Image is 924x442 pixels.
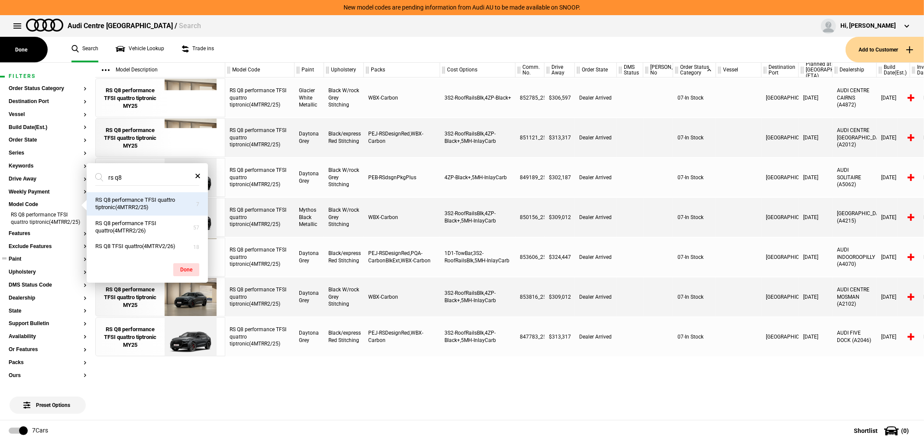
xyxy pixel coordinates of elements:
button: State [9,308,87,314]
div: AUDI CENTRE CAIRNS (A4872) [833,78,877,117]
section: Build Date(Est.) [9,125,87,138]
a: RS Q8 performance TFSI quattro tiptronic MY25 [100,158,160,197]
button: Paint [9,256,87,262]
div: $306,597 [545,78,575,117]
div: [DATE] [877,198,910,237]
button: Or Features [9,347,87,353]
div: [GEOGRAPHIC_DATA] [762,198,799,237]
button: Ours [9,373,87,379]
div: 3S2-RoofRailsBlk,4ZP-Black+,5MH-InlayCarb [440,118,515,157]
div: 853816_25 [515,277,545,316]
div: 852785_25 [515,78,545,117]
div: Daytona Grey [295,277,324,316]
div: RS Q8 performance TFSI quattro tiptronic(4MTRR2/25) [225,238,295,277]
div: $302,187 [545,158,575,197]
div: Dealership [833,63,876,77]
div: RS Q8 performance TFSI quattro tiptronic(4MTRR2/25) [225,277,295,316]
span: Shortlist [854,428,878,434]
div: Dealer Arrived [575,238,617,277]
button: Model Code [9,202,87,208]
div: [GEOGRAPHIC_DATA] [762,158,799,197]
div: AUDI FIVE DOCK (A2046) [833,317,877,356]
div: Daytona Grey [295,238,324,277]
div: Model Code [225,63,294,77]
div: [DATE] [799,277,833,316]
section: Destination Port [9,99,87,112]
input: Search [95,170,189,185]
div: 07-In Stock [673,158,716,197]
div: [GEOGRAPHIC_DATA] [762,118,799,157]
div: 847783_25 [515,317,545,356]
div: [DATE] [799,78,833,117]
a: RS Q8 performance TFSI quattro tiptronic MY25 [100,278,160,317]
div: 7 Cars [32,426,48,435]
div: 1D1-TowBar,3S2-RoofRailsBlk,5MH-InlayCarb [440,238,515,277]
div: Paint [295,63,324,77]
section: Weekly Payment [9,189,87,202]
div: PEJ-RSDesignRed,PQA-CarbonBlkExt,WBX-Carbon [364,238,440,277]
div: Glacier White Metallic [295,78,324,117]
div: Planned at [GEOGRAPHIC_DATA] (ETA) [799,63,832,77]
section: Model CodeRS Q8 performance TFSI quattro tiptronic(4MTRR2/25) [9,202,87,230]
div: Black/express Red Stitching [324,118,364,157]
div: [GEOGRAPHIC_DATA] [762,277,799,316]
div: Black W/rock Grey Stitching [324,277,364,316]
div: [DATE] [799,118,833,157]
div: RS Q8 performance TFSI quattro tiptronic MY25 [100,326,160,349]
button: Keywords [9,163,87,169]
div: 07-In Stock [673,238,716,277]
div: WBX-Carbon [364,78,440,117]
div: Drive Away [545,63,574,77]
img: Audi_4MTRR2_25_UB_6Y6Y_WBX_3S2_PL2_4ZP_5MH_64J_(Nadin:_3S2_4ZP_5MH_64J_C94_PL2_WBX)_ext.png [160,278,220,317]
section: Features [9,231,87,244]
a: RS Q8 performance TFSI quattro tiptronic MY25 [100,318,160,357]
button: Add to Customer [846,37,924,62]
button: Shortlist(0) [841,420,924,442]
div: PEJ-RSDesignRed,WBX-Carbon [364,317,440,356]
img: audi.png [26,19,63,32]
div: Vessel [716,63,761,77]
button: Vessel [9,112,87,118]
div: Daytona Grey [295,158,324,197]
span: ( 0 ) [901,428,909,434]
a: Trade ins [182,37,214,62]
div: RS Q8 performance TFSI quattro tiptronic MY25 [100,87,160,110]
div: Black W/rock Grey Stitching [324,78,364,117]
button: RS Q8 TFSI quattro(4MTRV2/26) [87,239,208,255]
div: [GEOGRAPHIC_DATA] [762,317,799,356]
div: [DATE] [799,238,833,277]
div: 07-In Stock [673,198,716,237]
img: Audi_4MTRR2_25_UB_2Y2Y_WBX_3S2_PL2_4ZP_64J_(Nadin:_3S2_4ZP_64J_C94_PL2_WBX)_ext.png [160,79,220,118]
div: Dealer Arrived [575,277,617,316]
button: Series [9,150,87,156]
div: Comm. No. [515,63,544,77]
button: RS Q8 performance TFSI quattro tiptronic(4MTRR2/25) [87,192,208,216]
div: [DATE] [877,118,910,157]
img: Audi_4MTRR2_25_AR_6Y6Y_WBX_3S2_PL2_4ZP_5MH_PEJ_64J_(Nadin:_3S2_4ZP_5MH_64J_C94_PEJ_PL2_WBX)_ext.png [160,119,220,158]
div: $309,012 [545,198,575,237]
div: Dealer Arrived [575,78,617,117]
div: [DATE] [799,158,833,197]
div: [DATE] [799,198,833,237]
button: Packs [9,360,87,366]
div: AUDI INDOOROOPILLY (A4070) [833,238,877,277]
section: Exclude Features [9,244,87,257]
div: WBX-Carbon [364,277,440,316]
div: Hi, [PERSON_NAME] [840,22,896,30]
button: Order Status Category [9,86,87,92]
div: RS Q8 performance TFSI quattro tiptronic MY25 [100,126,160,150]
img: Audi_4MTRR2_25_AR_6Y6Y_WBX_3S2_PL2_4ZP_5MH_PEJ_64I_(Nadin:_3S2_4ZP_5MH_64I_C92_PEJ_PL2_WBX)_ext.png [160,318,220,357]
div: Build Date(Est.) [877,63,910,77]
div: RS Q8 performance TFSI quattro tiptronic MY25 [100,286,160,310]
div: [DATE] [799,317,833,356]
div: Black/express Red Stitching [324,317,364,356]
div: Daytona Grey [295,118,324,157]
section: Series [9,150,87,163]
div: [DATE] [877,238,910,277]
section: State [9,308,87,321]
div: 3S2-RoofRailsBlk,4ZP-Black+,5MH-InlayCarb [440,317,515,356]
div: Cost Options [440,63,515,77]
div: Upholstery [324,63,363,77]
div: Dealer Arrived [575,198,617,237]
a: RS Q8 performance TFSI quattro tiptronic MY25 [100,119,160,158]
